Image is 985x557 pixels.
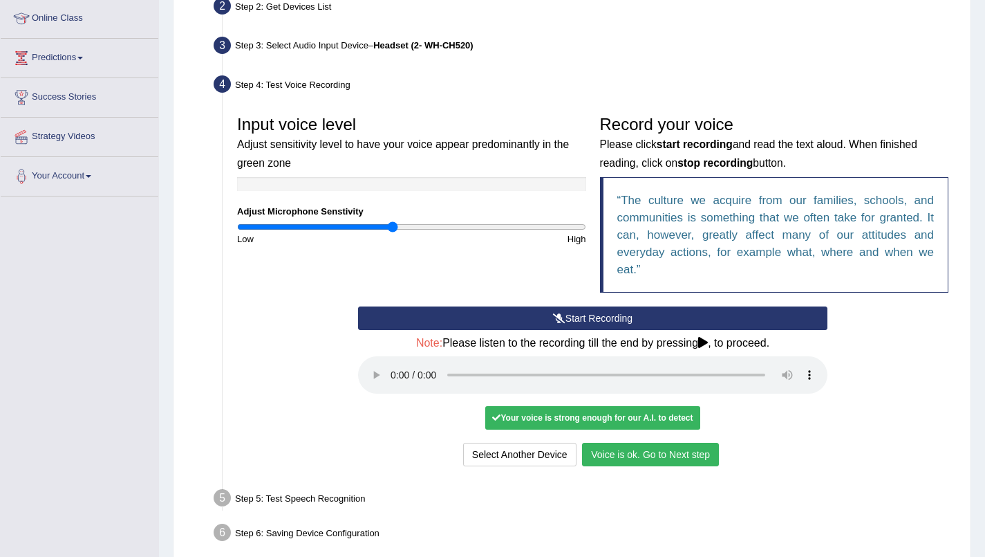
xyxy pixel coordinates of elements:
[416,337,442,349] span: Note:
[411,232,592,246] div: High
[207,485,964,515] div: Step 5: Test Speech Recognition
[1,39,158,73] a: Predictions
[582,443,719,466] button: Voice is ok. Go to Next step
[237,138,569,168] small: Adjust sensitivity level to have your voice appear predominantly in the green zone
[237,205,364,218] label: Adjust Microphone Senstivity
[373,40,473,51] b: Headset (2- WH-CH520)
[677,157,753,169] b: stop recording
[1,118,158,152] a: Strategy Videos
[485,406,700,430] div: Your voice is strong enough for our A.I. to detect
[207,520,964,550] div: Step 6: Saving Device Configuration
[1,157,158,192] a: Your Account
[617,194,935,276] q: The culture we acquire from our families, schools, and communities is something that we often tak...
[600,116,949,170] h3: Record your voice
[207,33,964,63] div: Step 3: Select Audio Input Device
[368,40,473,51] span: –
[230,232,411,246] div: Low
[237,116,586,170] h3: Input voice level
[358,307,827,330] button: Start Recording
[600,138,917,168] small: Please click and read the text aloud. When finished reading, click on button.
[463,443,576,466] button: Select Another Device
[207,71,964,102] div: Step 4: Test Voice Recording
[1,78,158,113] a: Success Stories
[358,337,827,349] h4: Please listen to the recording till the end by pressing , to proceed.
[657,138,733,150] b: start recording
